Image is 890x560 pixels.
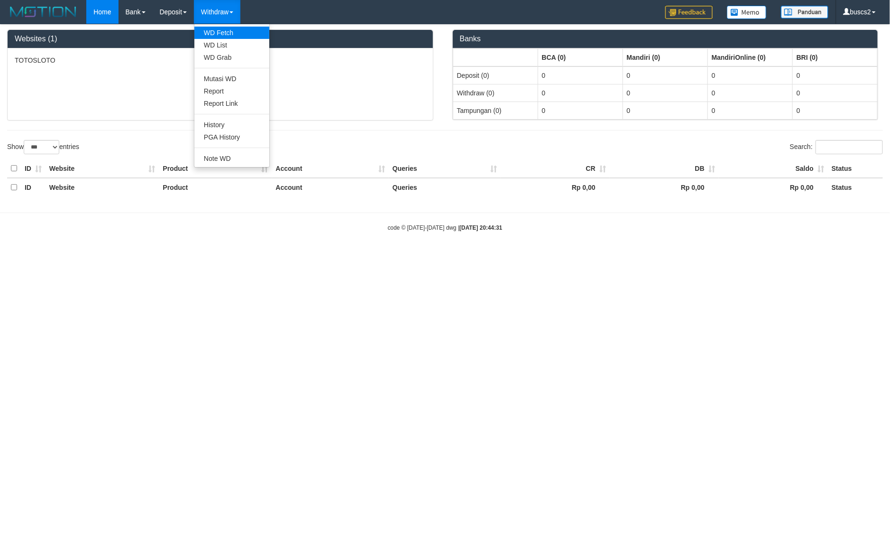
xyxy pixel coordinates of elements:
th: Product [159,178,272,196]
img: panduan.png [781,6,828,19]
a: PGA History [194,131,269,143]
td: 0 [792,102,877,119]
p: TOTOSLOTO [15,56,426,65]
td: 0 [538,102,623,119]
a: WD Fetch [194,27,269,39]
th: Rp 0,00 [610,178,719,196]
td: 0 [623,102,707,119]
a: WD List [194,39,269,51]
a: History [194,119,269,131]
a: Report [194,85,269,97]
th: Rp 0,00 [719,178,828,196]
a: WD Grab [194,51,269,64]
a: Mutasi WD [194,73,269,85]
th: Group: activate to sort column ascending [453,48,538,66]
th: Group: activate to sort column ascending [623,48,707,66]
th: Group: activate to sort column ascending [707,48,792,66]
th: Rp 0,00 [501,178,610,196]
td: 0 [707,84,792,102]
th: Account [272,178,389,196]
th: Website [46,178,159,196]
th: CR [501,159,610,178]
td: 0 [792,66,877,84]
td: 0 [707,102,792,119]
th: Queries [389,178,501,196]
th: ID [21,178,46,196]
select: Showentries [24,140,59,154]
th: Website [46,159,159,178]
th: ID [21,159,46,178]
label: Show entries [7,140,79,154]
td: 0 [792,84,877,102]
th: Saldo [719,159,828,178]
label: Search: [790,140,883,154]
img: Button%20Memo.svg [727,6,767,19]
h3: Banks [460,35,871,43]
img: Feedback.jpg [665,6,713,19]
td: 0 [538,66,623,84]
th: DB [610,159,719,178]
h3: Websites (1) [15,35,426,43]
small: code © [DATE]-[DATE] dwg | [388,224,503,231]
td: 0 [623,66,707,84]
strong: [DATE] 20:44:31 [459,224,502,231]
a: Report Link [194,97,269,110]
th: Account [272,159,389,178]
td: 0 [623,84,707,102]
th: Group: activate to sort column ascending [792,48,877,66]
td: 0 [707,66,792,84]
td: Withdraw (0) [453,84,538,102]
td: Deposit (0) [453,66,538,84]
th: Status [828,159,883,178]
th: Queries [389,159,501,178]
th: Product [159,159,272,178]
th: Group: activate to sort column ascending [538,48,623,66]
img: MOTION_logo.png [7,5,79,19]
td: Tampungan (0) [453,102,538,119]
th: Status [828,178,883,196]
td: 0 [538,84,623,102]
input: Search: [816,140,883,154]
a: Note WD [194,152,269,165]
